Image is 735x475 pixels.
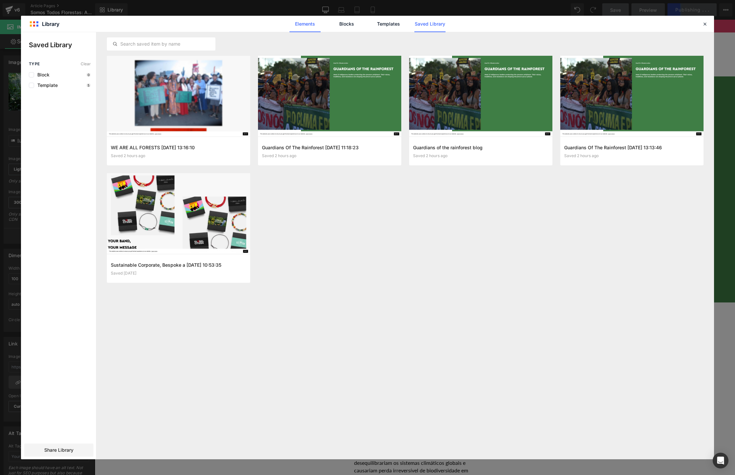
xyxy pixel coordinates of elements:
font: Elevando as vozes, a cultura e a sabedoria indígenas para mostrar que proteger a floresta tropica... [213,133,544,139]
span: Template [34,83,58,88]
a: COLARES [303,30,337,40]
a: Saved Library [414,16,446,32]
h3: Guardians Of The Rainforest [DATE] 13:13:46 [564,144,700,151]
h3: Guardians Of The Rainforest [DATE] 11:18:23 [262,144,397,151]
a: Elements [289,16,321,32]
font: Somos Todos Florestas: Ao Lado da Amazônia e de Suas Comunidades [213,83,556,121]
p: Saved Library [29,40,96,50]
a: BOLSAS [337,30,367,40]
div: Saved 2 hours ago [564,154,700,158]
ul: Primary [234,30,407,40]
div: Saved 2 hours ago [413,154,548,158]
span: PLANTAMOS UMA ÁRVORE PARA CADA COMPRA [269,4,371,9]
p: 0 [86,73,91,77]
div: Saved [DATE] [111,271,246,276]
a: Templates [373,16,404,32]
a: Blocks [331,16,362,32]
span: Share Library [44,447,73,453]
h5: [DATE] [129,299,250,304]
h3: WE ARE ALL FORESTS [DATE] 13:16:10 [111,144,246,151]
h5: POR [PERSON_NAME] [129,293,250,299]
span: Type [29,62,40,66]
a: PARCERIAS [367,30,407,40]
a: PULSEIRAS [265,30,303,40]
div: Saved 2 hours ago [262,154,397,158]
h3: Sustainable Corporate, Bespoke a [DATE] 10:53:35 [111,261,246,268]
img: TOGETHERBAND BRAZIL [120,29,186,41]
div: Open Intercom Messenger [713,453,728,468]
p: Por gerações, os povos indígenas cuidaram dessas terras, carregando consigo a sabedoria que suste... [259,293,381,329]
span: Objetivo 13: Ação Climática [213,67,311,72]
input: Search saved item by name [107,40,215,48]
span: Block [34,72,50,77]
div: Saved 2 hours ago [111,154,246,158]
span: Clear [81,62,91,66]
a: MISSÃO [234,30,265,40]
h3: Guardians of the rainforest blog [413,144,548,151]
p: 5 [86,83,91,87]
